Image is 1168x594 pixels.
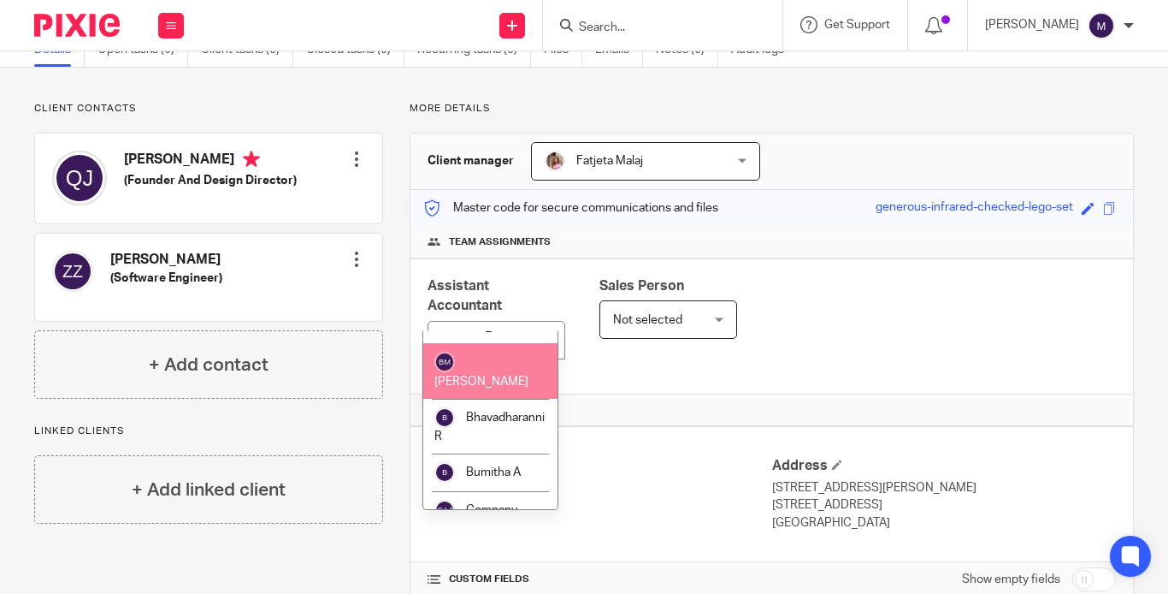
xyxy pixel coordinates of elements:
[876,199,1073,218] div: generous-infrared-checked-lego-set
[110,270,222,287] h5: (Software Engineer)
[434,407,455,428] img: svg%3E
[434,504,535,553] span: Company Secretary At Jump Accounting
[613,314,682,326] span: Not selected
[52,251,93,292] img: svg%3E
[243,151,260,168] i: Primary
[410,102,1134,116] p: More details
[577,21,731,36] input: Search
[124,151,297,172] h4: [PERSON_NAME]
[772,496,1116,514] p: [STREET_ADDRESS]
[962,571,1060,588] label: Show empty fields
[434,320,528,332] span: [PERSON_NAME]
[1088,12,1115,39] img: svg%3E
[428,279,502,312] span: Assistant Accountant
[824,19,890,31] span: Get Support
[434,376,528,388] span: [PERSON_NAME]
[423,199,718,217] p: Master code for secure communications and files
[428,479,771,496] p: Limited company
[132,477,286,503] h4: + Add linked client
[428,573,771,586] h4: CUSTOM FIELDS
[149,352,268,378] h4: + Add contact
[434,500,455,520] img: svg%3E
[449,235,551,249] span: Team assignments
[545,151,565,171] img: MicrosoftTeams-image%20(5).png
[772,514,1116,532] p: [GEOGRAPHIC_DATA]
[772,479,1116,496] p: [STREET_ADDRESS][PERSON_NAME]
[428,457,771,475] h4: Client type
[434,352,455,372] img: svg%3E
[428,152,514,169] h3: Client manager
[434,462,455,483] img: svg%3E
[34,425,383,438] p: Linked clients
[576,155,643,167] span: Fatjeta Malaj
[34,14,120,37] img: Pixie
[34,102,383,116] p: Client contacts
[434,412,545,443] span: Bhavadharanni R
[124,172,297,189] h5: (Founder And Design Director)
[110,251,222,269] h4: [PERSON_NAME]
[772,457,1116,475] h4: Address
[466,466,521,478] span: Bumitha A
[985,16,1079,33] p: [PERSON_NAME]
[52,151,107,205] img: svg%3E
[599,279,684,293] span: Sales Person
